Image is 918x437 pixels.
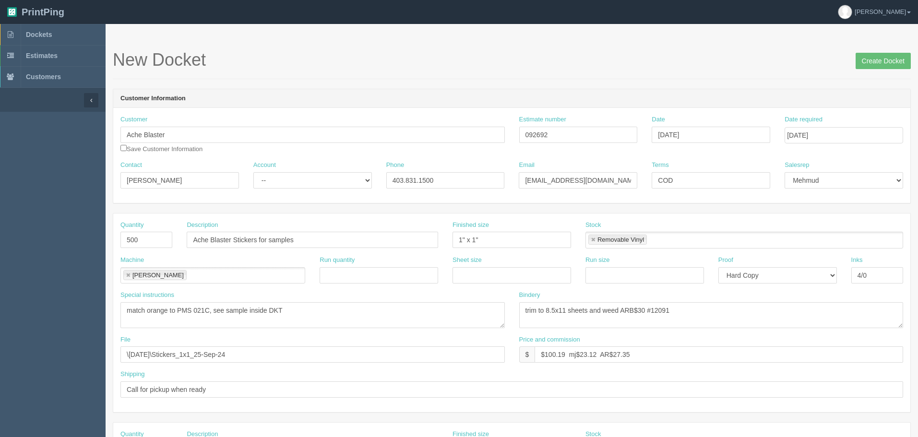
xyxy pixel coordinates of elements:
[120,256,144,265] label: Machine
[718,256,733,265] label: Proof
[113,50,911,70] h1: New Docket
[120,335,131,344] label: File
[519,291,540,300] label: Bindery
[453,256,482,265] label: Sheet size
[386,161,405,170] label: Phone
[26,52,58,59] span: Estimates
[838,5,852,19] img: avatar_default-7531ab5dedf162e01f1e0bb0964e6a185e93c5c22dfe317fb01d7f8cd2b1632c.jpg
[519,302,904,328] textarea: trim to 8.5x11 sheets and weed ARB$30 #12091
[652,115,665,124] label: Date
[519,346,535,363] div: $
[519,115,566,124] label: Estimate number
[120,115,505,154] div: Save Customer Information
[120,302,505,328] textarea: match orange to PMS 021C, see sample inside DKT
[26,73,61,81] span: Customers
[253,161,276,170] label: Account
[26,31,52,38] span: Dockets
[120,115,147,124] label: Customer
[120,291,174,300] label: Special instructions
[652,161,668,170] label: Terms
[597,236,644,243] div: Removable Vinyl
[320,256,355,265] label: Run quantity
[851,256,863,265] label: Inks
[113,89,910,108] header: Customer Information
[453,221,489,230] label: Finished size
[132,272,184,278] div: [PERSON_NAME]
[7,7,17,17] img: logo-3e63b451c926e2ac314895c53de4908e5d424f24456219fb08d385ab2e579770.png
[187,221,218,230] label: Description
[120,127,505,143] input: Enter customer name
[785,115,823,124] label: Date required
[519,335,580,344] label: Price and commission
[585,256,610,265] label: Run size
[519,161,535,170] label: Email
[120,161,142,170] label: Contact
[585,221,601,230] label: Stock
[120,370,145,379] label: Shipping
[785,161,809,170] label: Salesrep
[856,53,911,69] input: Create Docket
[120,221,143,230] label: Quantity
